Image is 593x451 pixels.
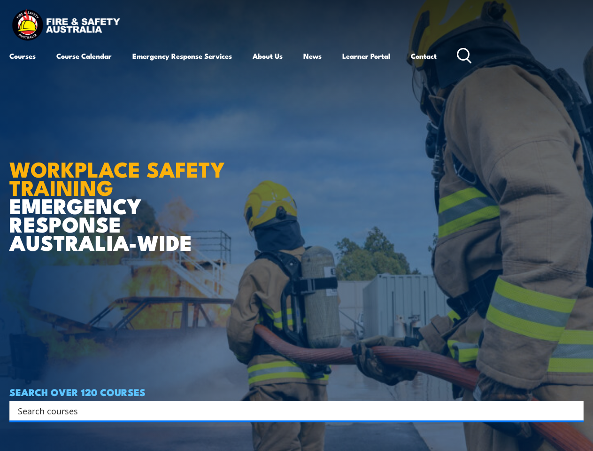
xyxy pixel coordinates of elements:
[9,45,36,67] a: Courses
[20,404,565,417] form: Search form
[411,45,437,67] a: Contact
[253,45,283,67] a: About Us
[56,45,112,67] a: Course Calendar
[18,404,563,418] input: Search input
[132,45,232,67] a: Emergency Response Services
[9,136,239,251] h1: EMERGENCY RESPONSE AUSTRALIA-WIDE
[567,404,580,417] button: Search magnifier button
[9,152,225,203] strong: WORKPLACE SAFETY TRAINING
[303,45,322,67] a: News
[342,45,390,67] a: Learner Portal
[9,387,584,397] h4: SEARCH OVER 120 COURSES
